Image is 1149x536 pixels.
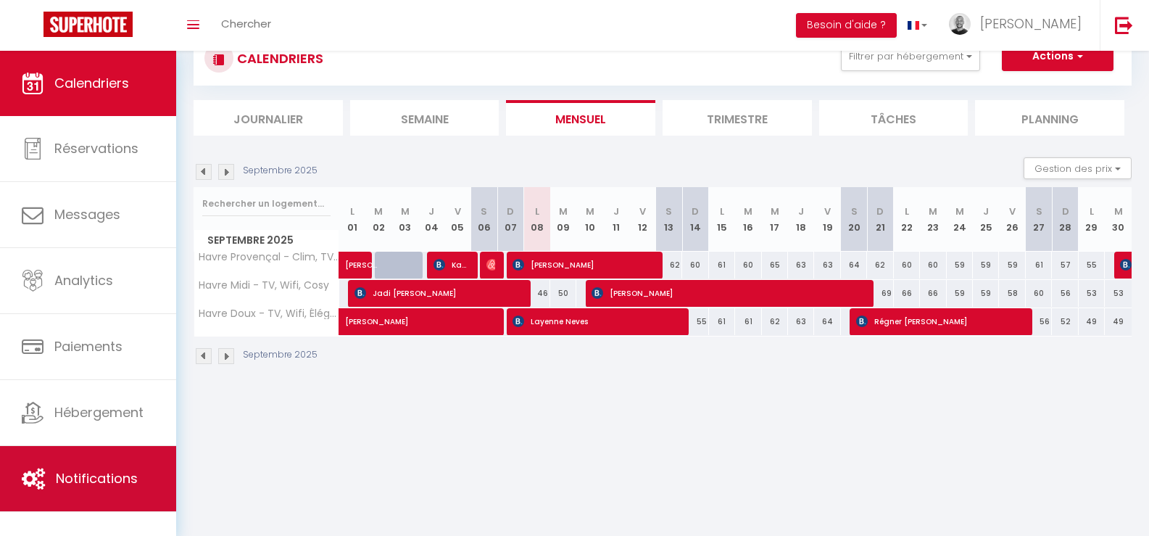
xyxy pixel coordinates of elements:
abbr: L [350,205,354,218]
button: Besoin d'aide ? [796,13,897,38]
abbr: L [535,205,539,218]
a: [PERSON_NAME] [339,308,365,336]
abbr: L [720,205,724,218]
th: 21 [867,187,893,252]
li: Planning [975,100,1124,136]
div: 57 [1052,252,1078,279]
th: 08 [524,187,550,252]
th: 23 [920,187,946,252]
abbr: S [481,205,487,218]
abbr: M [401,205,410,218]
div: 59 [947,252,973,279]
p: Septembre 2025 [243,164,318,178]
th: 28 [1052,187,1078,252]
abbr: V [824,205,831,218]
div: 60 [920,252,946,279]
abbr: S [1036,205,1042,218]
abbr: V [455,205,461,218]
span: [PERSON_NAME] [345,244,378,271]
span: Septembre 2025 [194,230,339,251]
span: Havre Midi - TV, Wifi, Cosy [196,280,329,291]
div: 60 [1026,280,1052,307]
th: 14 [682,187,708,252]
div: 61 [709,252,735,279]
abbr: D [876,205,884,218]
th: 13 [656,187,682,252]
div: 65 [762,252,788,279]
span: [PERSON_NAME] [486,251,495,279]
th: 02 [365,187,391,252]
div: 63 [814,252,840,279]
th: 05 [444,187,470,252]
div: 52 [1052,308,1078,335]
abbr: S [851,205,858,218]
abbr: V [1009,205,1016,218]
span: Chercher [221,16,271,31]
div: 53 [1079,280,1105,307]
input: Rechercher un logement... [202,191,331,217]
th: 11 [603,187,629,252]
span: Calendriers [54,74,129,92]
th: 12 [629,187,655,252]
li: Mensuel [506,100,655,136]
th: 16 [735,187,761,252]
div: 49 [1079,308,1105,335]
div: 63 [788,308,814,335]
div: 66 [920,280,946,307]
th: 24 [947,187,973,252]
span: [PERSON_NAME] [592,279,861,307]
button: Actions [1002,42,1113,71]
th: 27 [1026,187,1052,252]
span: Havre Provençal - Clim, TV, Wifi [196,252,341,263]
li: Semaine [350,100,499,136]
div: 64 [814,308,840,335]
abbr: S [665,205,672,218]
abbr: V [639,205,646,218]
abbr: L [905,205,909,218]
th: 10 [576,187,602,252]
th: 25 [973,187,999,252]
div: 59 [999,252,1025,279]
abbr: L [1090,205,1094,218]
div: 62 [762,308,788,335]
div: 60 [894,252,920,279]
div: 60 [682,252,708,279]
img: Super Booking [43,12,133,37]
div: 50 [550,280,576,307]
th: 29 [1079,187,1105,252]
th: 01 [339,187,365,252]
th: 15 [709,187,735,252]
th: 20 [841,187,867,252]
th: 26 [999,187,1025,252]
li: Journalier [194,100,343,136]
span: [PERSON_NAME] [513,251,652,279]
th: 09 [550,187,576,252]
div: 61 [1026,252,1052,279]
div: 55 [1079,252,1105,279]
abbr: M [586,205,594,218]
div: 56 [1052,280,1078,307]
div: 63 [788,252,814,279]
th: 18 [788,187,814,252]
div: 62 [656,252,682,279]
div: 62 [867,252,893,279]
div: 66 [894,280,920,307]
span: Jadi [PERSON_NAME] [354,279,520,307]
span: Kauane forcarelli [434,251,468,279]
div: 60 [735,252,761,279]
div: 49 [1105,308,1132,335]
th: 22 [894,187,920,252]
div: 59 [947,280,973,307]
div: 61 [709,308,735,335]
th: 06 [471,187,497,252]
span: Régner [PERSON_NAME] [856,308,1021,335]
th: 04 [418,187,444,252]
abbr: M [771,205,779,218]
img: ... [949,13,971,35]
li: Tâches [819,100,968,136]
button: Gestion des prix [1024,157,1132,179]
span: [PERSON_NAME] [980,15,1082,33]
div: 53 [1105,280,1132,307]
span: Messages [54,205,120,223]
th: 17 [762,187,788,252]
